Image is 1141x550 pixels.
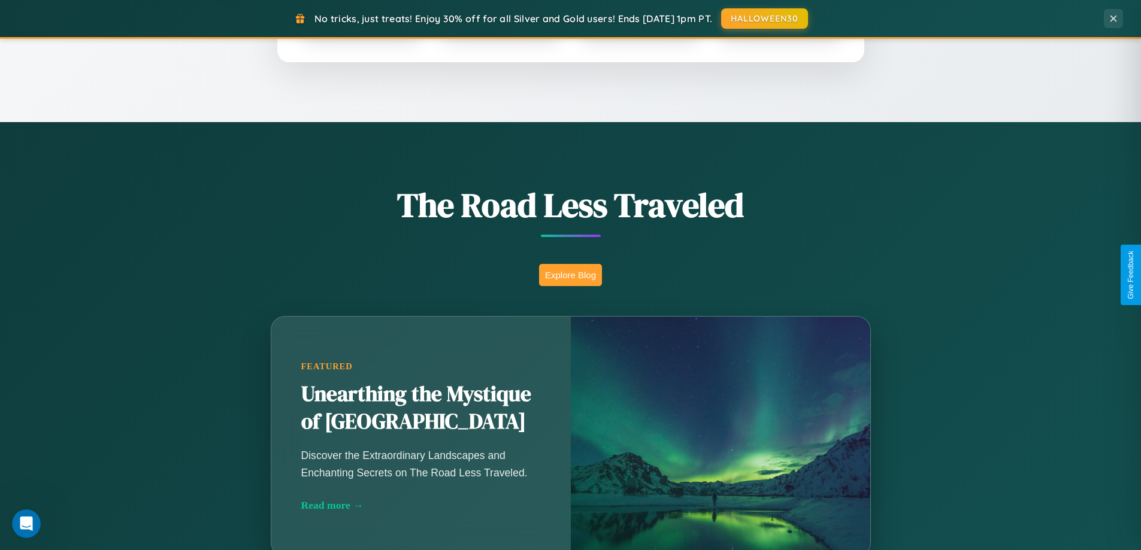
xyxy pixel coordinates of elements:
h1: The Road Less Traveled [211,182,930,228]
h2: Unearthing the Mystique of [GEOGRAPHIC_DATA] [301,381,541,436]
span: No tricks, just treats! Enjoy 30% off for all Silver and Gold users! Ends [DATE] 1pm PT. [314,13,712,25]
p: Discover the Extraordinary Landscapes and Enchanting Secrets on The Road Less Traveled. [301,447,541,481]
div: Read more → [301,499,541,512]
button: HALLOWEEN30 [721,8,808,29]
div: Featured [301,361,541,372]
iframe: Intercom live chat [12,509,41,538]
button: Explore Blog [539,264,602,286]
div: Give Feedback [1127,251,1135,299]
